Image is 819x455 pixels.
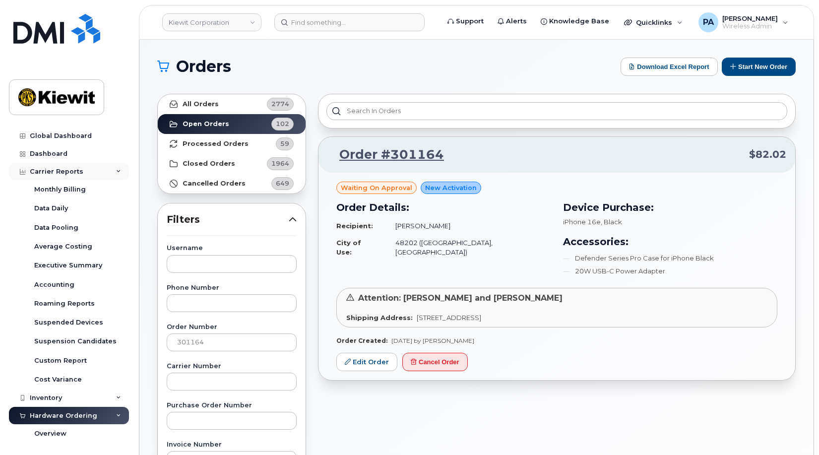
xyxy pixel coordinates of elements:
a: Edit Order [336,353,397,371]
a: Processed Orders59 [158,134,306,154]
a: Closed Orders1964 [158,154,306,174]
td: [PERSON_NAME] [386,217,551,235]
iframe: Messenger Launcher [776,412,812,448]
h3: Device Purchase: [563,200,778,215]
h3: Order Details: [336,200,551,215]
label: Carrier Number [167,363,297,370]
strong: City of Use: [336,239,361,256]
a: All Orders2774 [158,94,306,114]
span: 1964 [271,159,289,168]
span: Attention: [PERSON_NAME] and [PERSON_NAME] [358,293,563,303]
a: Order #301164 [327,146,444,164]
strong: All Orders [183,100,219,108]
strong: Recipient: [336,222,373,230]
strong: Open Orders [183,120,229,128]
span: [DATE] by [PERSON_NAME] [391,337,474,344]
label: Order Number [167,324,297,330]
label: Phone Number [167,285,297,291]
button: Cancel Order [402,353,468,371]
li: Defender Series Pro Case for iPhone Black [563,254,778,263]
span: $82.02 [749,147,786,162]
span: 2774 [271,99,289,109]
button: Download Excel Report [621,58,718,76]
span: 649 [276,179,289,188]
strong: Shipping Address: [346,314,413,322]
span: Waiting On Approval [341,183,412,193]
span: Filters [167,212,289,227]
li: 20W USB-C Power Adapter [563,266,778,276]
label: Purchase Order Number [167,402,297,409]
strong: Closed Orders [183,160,235,168]
span: , Black [601,218,622,226]
span: 102 [276,119,289,129]
h3: Accessories: [563,234,778,249]
strong: Order Created: [336,337,387,344]
strong: Processed Orders [183,140,249,148]
input: Search in orders [326,102,787,120]
span: iPhone 16e [563,218,601,226]
a: Cancelled Orders649 [158,174,306,194]
a: Open Orders102 [158,114,306,134]
span: [STREET_ADDRESS] [417,314,481,322]
td: 48202 ([GEOGRAPHIC_DATA], [GEOGRAPHIC_DATA]) [386,234,551,260]
label: Username [167,245,297,252]
span: Orders [176,59,231,74]
strong: Cancelled Orders [183,180,246,188]
button: Start New Order [722,58,796,76]
label: Invoice Number [167,442,297,448]
span: New Activation [425,183,477,193]
span: 59 [280,139,289,148]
